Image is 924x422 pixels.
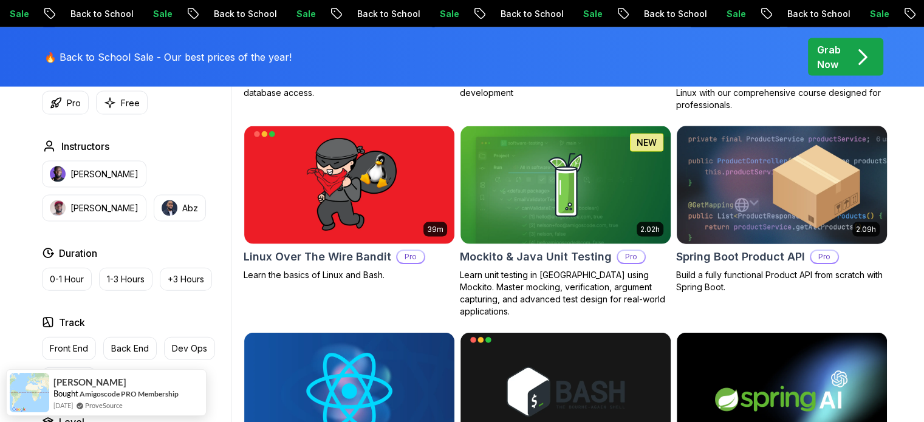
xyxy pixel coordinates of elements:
p: 🔥 Back to School Sale - Our best prices of the year! [44,50,292,64]
p: Build a fully functional Product API from scratch with Spring Boot. [676,269,888,293]
p: Sale [573,8,612,20]
p: NEW [637,137,657,149]
h2: Linux Over The Wire Bandit [244,248,391,265]
button: Back End [103,337,157,360]
button: instructor imgAbz [154,195,206,222]
p: Sale [430,8,469,20]
img: Spring Boot Product API card [671,123,892,247]
p: Sale [287,8,326,20]
p: Kotlin fundamentals for mobile, game, and web development [460,75,671,99]
p: 39m [427,225,443,234]
p: [PERSON_NAME] [70,202,139,214]
p: Grab Now [817,43,841,72]
p: Abz [182,202,198,214]
p: Learn unit testing in [GEOGRAPHIC_DATA] using Mockito. Master mocking, verification, argument cap... [460,269,671,318]
h2: Instructors [61,139,109,154]
span: Bought [53,389,78,398]
p: Back to School [491,8,573,20]
p: Sale [143,8,182,20]
a: Linux Over The Wire Bandit card39mLinux Over The Wire BanditProLearn the basics of Linux and Bash. [244,126,455,281]
a: Spring Boot Product API card2.09hSpring Boot Product APIProBuild a fully functional Product API f... [676,126,888,293]
p: 1-3 Hours [107,273,145,285]
img: Mockito & Java Unit Testing card [460,126,671,244]
p: Back to School [204,8,287,20]
p: Master the advanced concepts and techniques of Linux with our comprehensive course designed for p... [676,75,888,111]
span: [DATE] [53,400,73,410]
button: Dev Ops [164,337,215,360]
a: Amigoscode PRO Membership [80,389,179,398]
p: 2.02h [640,225,660,234]
button: 1-3 Hours [99,268,152,291]
button: instructor img[PERSON_NAME] [42,195,146,222]
p: Pro [397,251,424,263]
p: 0-1 Hour [50,273,84,285]
p: Pro [67,97,81,109]
span: [PERSON_NAME] [53,377,126,387]
img: instructor img [162,200,177,216]
p: Pro [618,251,645,263]
button: 0-1 Hour [42,268,92,291]
p: Back End [111,342,149,355]
p: Learn the basics of Linux and Bash. [244,269,455,281]
p: Free [121,97,140,109]
h2: Track [59,315,85,330]
p: Sale [717,8,756,20]
img: provesource social proof notification image [10,373,49,412]
p: Back to School [634,8,717,20]
img: Linux Over The Wire Bandit card [244,126,454,244]
p: Back to School [778,8,860,20]
p: Front End [50,342,88,355]
a: ProveSource [85,400,123,410]
h2: Spring Boot Product API [676,248,805,265]
p: Sale [860,8,899,20]
p: +3 Hours [168,273,204,285]
img: instructor img [50,166,66,182]
p: Dev Ops [172,342,207,355]
button: Pro [42,91,89,115]
button: Full Stack [42,367,96,390]
a: Mockito & Java Unit Testing card2.02hNEWMockito & Java Unit TestingProLearn unit testing in [GEOG... [460,126,671,318]
p: [PERSON_NAME] [70,168,139,180]
h2: Mockito & Java Unit Testing [460,248,612,265]
p: Pro [811,251,838,263]
img: instructor img [50,200,66,216]
p: Back to School [61,8,143,20]
h2: Duration [59,246,97,260]
button: Front End [42,337,96,360]
button: +3 Hours [160,268,212,291]
p: 2.09h [856,225,876,234]
p: Back to School [347,8,430,20]
button: instructor img[PERSON_NAME] [42,161,146,188]
p: Learn how to use JDBC Template to simplify database access. [244,75,455,99]
button: Free [96,91,148,115]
